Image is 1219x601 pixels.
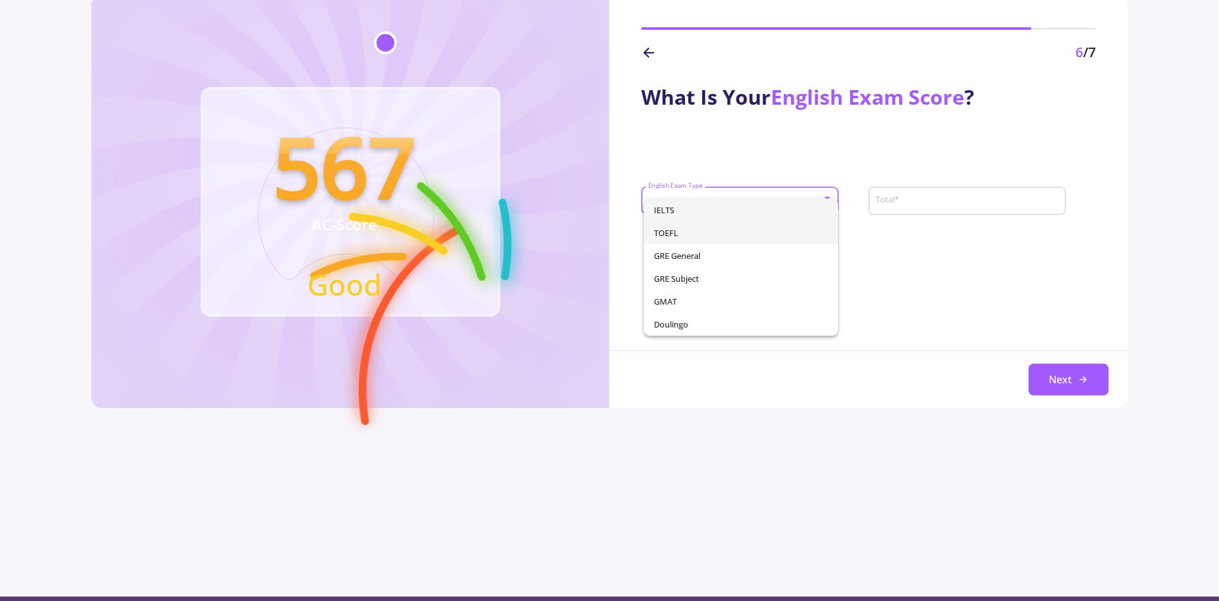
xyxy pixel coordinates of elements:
span: GRE Subject [654,267,828,290]
span: Doulingo [654,313,828,336]
span: TOEFL [654,221,828,244]
span: IELTS [654,199,828,221]
span: GRE General [654,244,828,267]
span: GMAT [654,290,828,313]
